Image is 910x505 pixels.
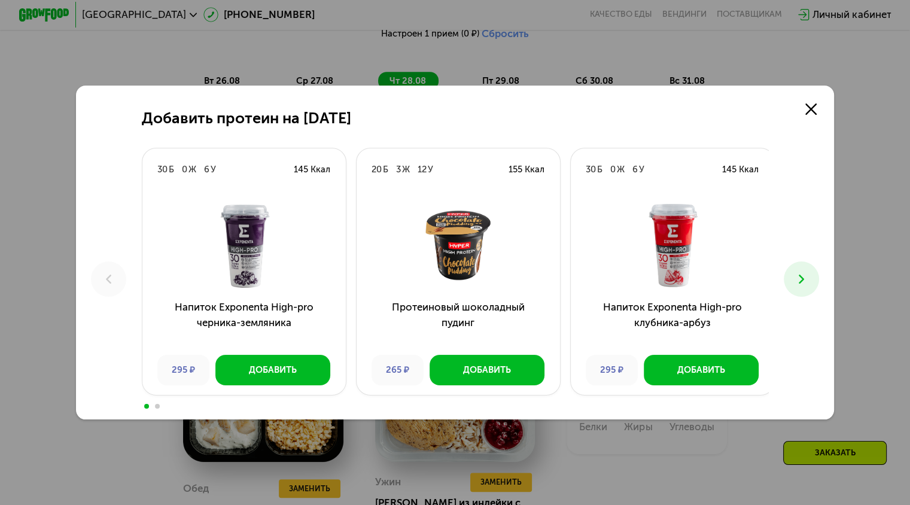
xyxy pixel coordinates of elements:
[586,355,638,385] div: 295 ₽
[157,163,168,176] div: 30
[383,163,388,176] div: Б
[428,163,433,176] div: У
[249,364,297,376] div: Добавить
[357,300,560,345] h3: Протеиновый шоколадный пудинг
[396,163,401,176] div: 3
[188,163,196,176] div: Ж
[463,364,511,376] div: Добавить
[597,163,602,176] div: Б
[509,163,544,176] div: 155 Ккал
[366,201,549,290] img: Протеиновый шоколадный пудинг
[617,163,625,176] div: Ж
[372,163,382,176] div: 20
[644,355,759,385] button: Добавить
[722,163,759,176] div: 145 Ккал
[571,300,774,345] h3: Напиток Exponenta High-pro клубника-арбуз
[430,355,544,385] button: Добавить
[142,109,351,127] h2: Добавить протеин на [DATE]
[402,163,410,176] div: Ж
[586,163,596,176] div: 30
[204,163,209,176] div: 6
[677,364,725,376] div: Добавить
[580,201,763,290] img: Напиток Exponenta High-pro клубника-арбуз
[182,163,187,176] div: 0
[639,163,644,176] div: У
[632,163,638,176] div: 6
[610,163,616,176] div: 0
[418,163,427,176] div: 12
[372,355,424,385] div: 265 ₽
[169,163,174,176] div: Б
[142,300,346,345] h3: Напиток Exponenta High-pro черника-земляника
[157,355,209,385] div: 295 ₽
[211,163,216,176] div: У
[215,355,330,385] button: Добавить
[294,163,330,176] div: 145 Ккал
[152,201,335,290] img: Напиток Exponenta High-pro черника-земляника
